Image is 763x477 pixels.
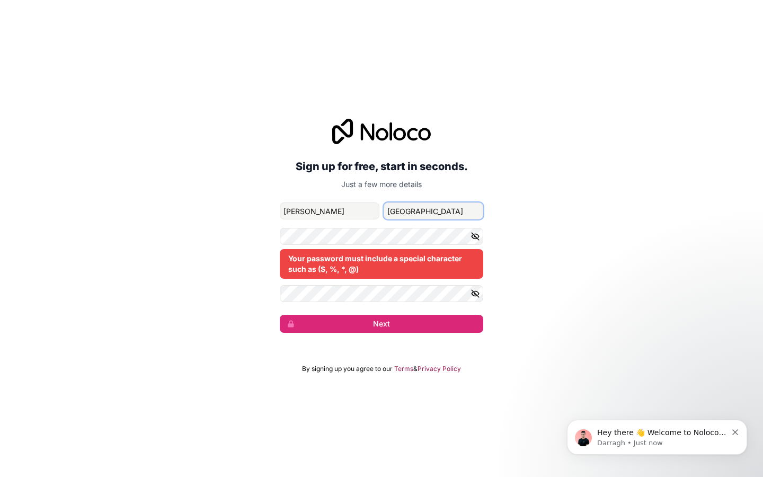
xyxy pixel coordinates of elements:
p: Just a few more details [280,179,483,190]
a: Terms [394,365,413,373]
h2: Sign up for free, start in seconds. [280,157,483,176]
input: family-name [384,202,483,219]
input: given-name [280,202,379,219]
input: Password [280,228,483,245]
a: Privacy Policy [418,365,461,373]
span: & [413,365,418,373]
input: Confirm password [280,285,483,302]
div: Your password must include a special character such as ($, %, *, @) [280,249,483,279]
button: Next [280,315,483,333]
span: By signing up you agree to our [302,365,393,373]
iframe: Intercom notifications message [551,397,763,472]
